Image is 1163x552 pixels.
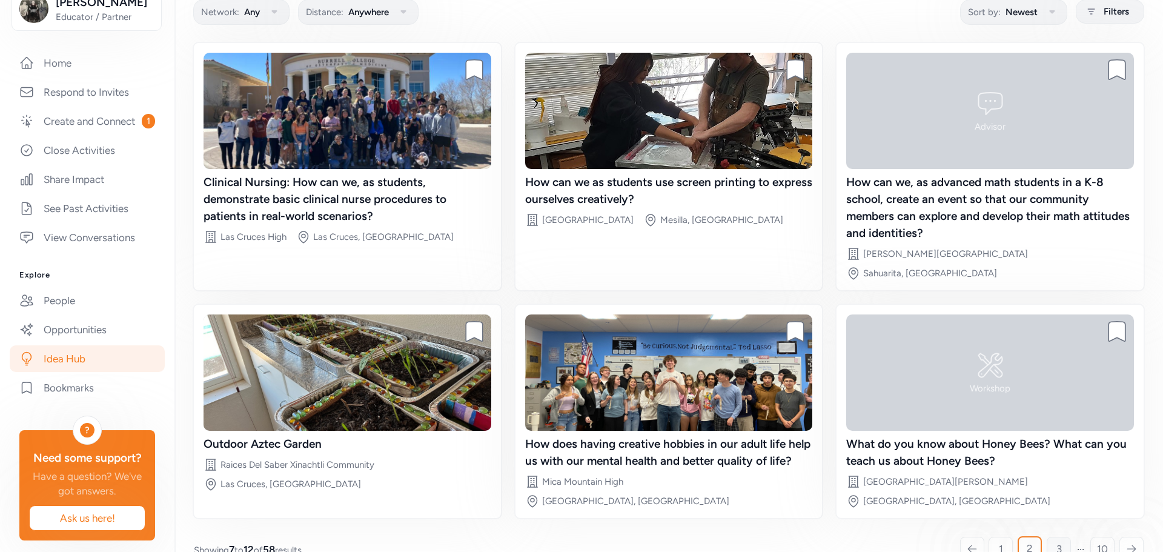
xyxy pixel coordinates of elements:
[525,314,813,431] img: image
[204,174,491,225] div: Clinical Nursing: How can we, as students, demonstrate basic clinical nurse procedures to patient...
[542,214,634,226] div: [GEOGRAPHIC_DATA]
[19,270,155,280] h3: Explore
[244,5,260,19] span: Any
[10,316,165,343] a: Opportunities
[10,50,165,76] a: Home
[863,476,1028,488] div: [GEOGRAPHIC_DATA][PERSON_NAME]
[863,495,1050,507] div: [GEOGRAPHIC_DATA], [GEOGRAPHIC_DATA]
[10,108,165,135] a: Create and Connect1
[220,231,287,243] div: Las Cruces High
[142,114,155,128] span: 1
[204,436,491,453] div: Outdoor Aztec Garden
[29,505,145,531] button: Ask us here!
[970,382,1010,394] div: Workshop
[542,476,623,488] div: Mica Mountain High
[10,224,165,251] a: View Conversations
[204,53,491,169] img: image
[542,495,729,507] div: [GEOGRAPHIC_DATA], [GEOGRAPHIC_DATA]
[1006,5,1038,19] span: Newest
[29,450,145,467] div: Need some support?
[10,195,165,222] a: See Past Activities
[306,5,343,19] span: Distance:
[10,287,165,314] a: People
[220,478,361,490] div: Las Cruces, [GEOGRAPHIC_DATA]
[10,79,165,105] a: Respond to Invites
[846,436,1134,470] div: What do you know about Honey Bees? What can you teach us about Honey Bees?
[863,267,997,279] div: Sahuarita, [GEOGRAPHIC_DATA]
[10,345,165,372] a: Idea Hub
[525,53,813,169] img: image
[10,374,165,401] a: Bookmarks
[1104,4,1129,19] span: Filters
[10,137,165,164] a: Close Activities
[348,5,389,19] span: Anywhere
[863,248,1028,260] div: [PERSON_NAME][GEOGRAPHIC_DATA]
[313,231,454,243] div: Las Cruces, [GEOGRAPHIC_DATA]
[56,11,154,23] span: Educator / Partner
[660,214,783,226] div: Mesilla, [GEOGRAPHIC_DATA]
[975,121,1006,133] div: Advisor
[204,314,491,431] img: image
[80,423,94,437] div: ?
[525,436,813,470] div: How does having creative hobbies in our adult life help us with our mental health and better qual...
[10,166,165,193] a: Share Impact
[220,459,374,471] div: Raices Del Saber Xinachtli Community
[968,5,1001,19] span: Sort by:
[39,511,135,525] span: Ask us here!
[201,5,239,19] span: Network:
[846,174,1134,242] div: How can we, as advanced math students in a K-8 school, create an event so that our community memb...
[525,174,813,208] div: How can we as students use screen printing to express ourselves creatively?
[29,469,145,498] div: Have a question? We've got answers.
